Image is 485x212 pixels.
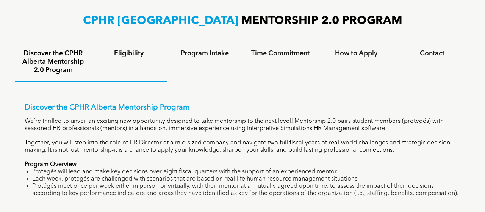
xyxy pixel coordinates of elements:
p: We’re thrilled to unveil an exciting new opportunity designed to take mentorship to the next leve... [25,118,460,132]
span: MENTORSHIP 2.0 PROGRAM [241,15,402,27]
h4: Program Intake [174,49,236,58]
strong: Program Overview [25,162,77,168]
h4: Contact [401,49,463,58]
li: Each week, protégés are challenged with scenarios that are based on real-life human resource mana... [32,176,460,183]
h4: How to Apply [325,49,387,58]
li: Protégés meet once per week either in person or virtually, with their mentor at a mutually agreed... [32,183,460,197]
span: CPHR [GEOGRAPHIC_DATA] [83,15,238,27]
h4: Eligibility [98,49,160,58]
h4: Discover the CPHR Alberta Mentorship 2.0 Program [22,49,84,74]
p: Discover the CPHR Alberta Mentorship Program [25,103,460,112]
p: Together, you will step into the role of HR Director at a mid-sized company and navigate two full... [25,140,460,154]
li: Protégés will lead and make key decisions over eight fiscal quarters with the support of an exper... [32,168,460,176]
h4: Time Commitment [249,49,311,58]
